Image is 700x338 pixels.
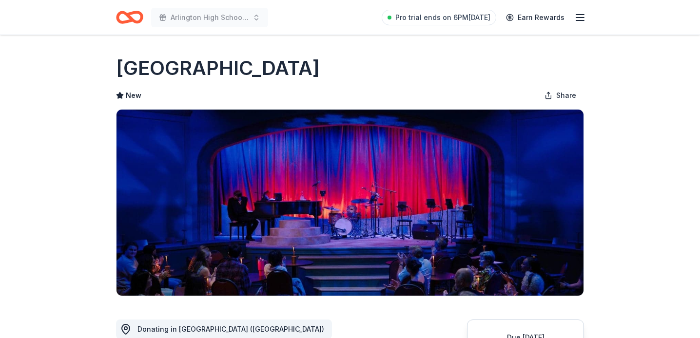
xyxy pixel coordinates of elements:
button: Arlington High School Choir Renaissance Festival [151,8,268,27]
a: Home [116,6,143,29]
span: Pro trial ends on 6PM[DATE] [395,12,490,23]
span: Arlington High School Choir Renaissance Festival [171,12,249,23]
a: Pro trial ends on 6PM[DATE] [382,10,496,25]
img: Image for Stage West Theatre [117,110,583,296]
a: Earn Rewards [500,9,570,26]
span: Donating in [GEOGRAPHIC_DATA] ([GEOGRAPHIC_DATA]) [137,325,324,333]
button: Share [537,86,584,105]
h1: [GEOGRAPHIC_DATA] [116,55,320,82]
span: Share [556,90,576,101]
span: New [126,90,141,101]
